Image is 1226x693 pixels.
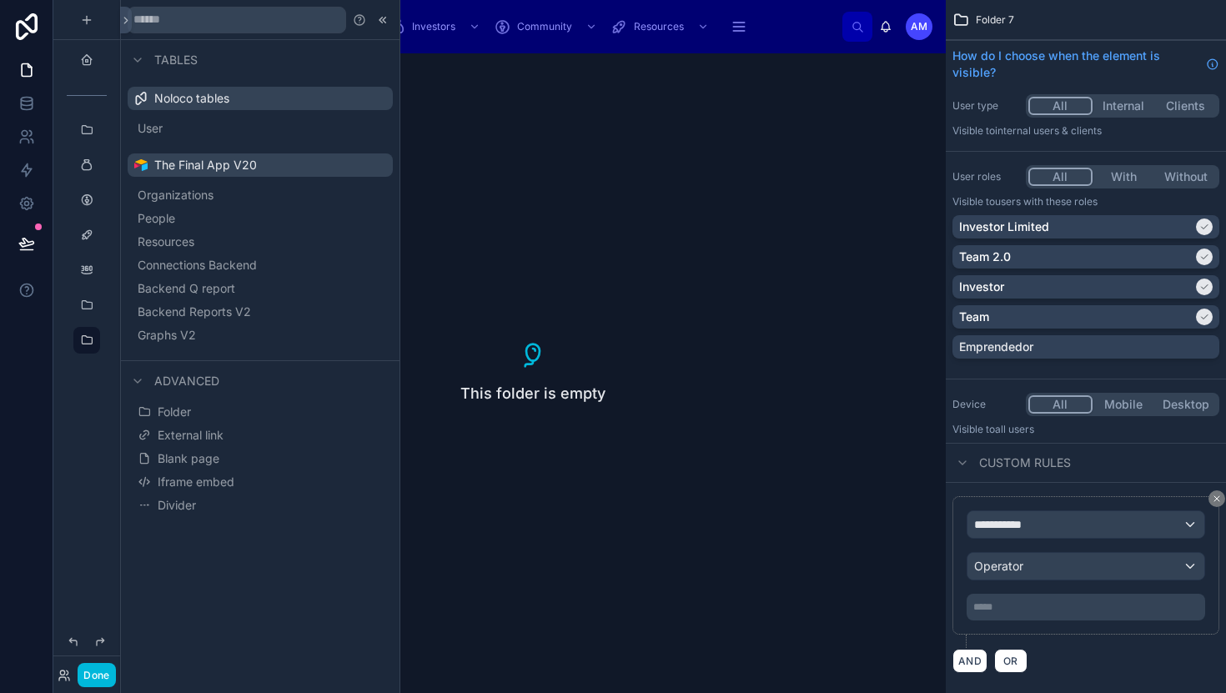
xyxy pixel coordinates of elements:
span: Organizations [138,187,214,203]
span: Resources [634,20,684,33]
p: Visible to [952,423,1219,436]
span: Blank page [158,450,219,467]
button: Organizations [134,183,386,207]
button: With [1093,168,1155,186]
span: Folder [158,404,191,420]
span: The Final App V20 [154,157,257,173]
p: Team 2.0 [959,249,1011,265]
span: Noloco tables [154,90,229,107]
span: This folder is empty [460,382,605,405]
span: Investors [412,20,455,33]
button: Iframe embed [134,470,386,494]
span: Custom rules [979,454,1071,471]
span: all users [995,423,1034,435]
span: Users with these roles [995,195,1098,208]
button: Internal [1093,97,1155,115]
button: Blank page [134,447,386,470]
span: OR [1000,655,1022,667]
button: Divider [134,494,386,517]
p: Team [959,309,989,325]
span: Advanced [154,373,219,389]
label: User type [952,99,1019,113]
label: User roles [952,170,1019,183]
button: Clients [1154,97,1217,115]
button: All [1028,97,1093,115]
span: How do I choose when the element is visible? [952,48,1199,81]
span: Tables [154,52,198,68]
button: User [134,117,386,140]
button: All [1028,168,1093,186]
button: Backend Q report [134,277,386,300]
button: Graphs V2 [134,324,386,347]
span: Iframe embed [158,474,234,490]
span: Graphs V2 [138,327,196,344]
p: Investor [959,279,1004,295]
button: Operator [967,552,1205,580]
a: Investors [384,12,489,42]
p: Visible to [952,124,1219,138]
button: All [1028,395,1093,414]
span: External link [158,427,224,444]
button: Mobile [1093,395,1155,414]
a: Community [489,12,605,42]
span: Resources [138,234,194,250]
span: Operator [974,559,1023,573]
span: Backend Reports V2 [138,304,251,320]
button: Connections Backend [134,254,386,277]
label: Device [952,398,1019,411]
button: External link [134,424,386,447]
button: People [134,207,386,230]
button: Backend Reports V2 [134,300,386,324]
span: Divider [158,497,196,514]
span: People [138,210,175,227]
button: Folder [134,400,386,424]
img: Airtable Logo [134,158,148,172]
span: User [138,120,163,137]
span: AM [911,20,927,33]
button: Desktop [1154,395,1217,414]
a: Resources [605,12,717,42]
button: AND [952,649,987,673]
p: Visible to [952,195,1219,208]
span: Internal users & clients [995,124,1102,137]
button: Resources [134,230,386,254]
div: scrollable content [173,8,842,45]
p: Emprendedor [959,339,1033,355]
span: Connections Backend [138,257,257,274]
span: Backend Q report [138,280,235,297]
span: Community [517,20,572,33]
a: How do I choose when the element is visible? [952,48,1219,81]
span: Folder 7 [976,13,1014,27]
button: Without [1154,168,1217,186]
p: Investor Limited [959,218,1049,235]
button: Done [78,663,115,687]
button: OR [994,649,1028,673]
